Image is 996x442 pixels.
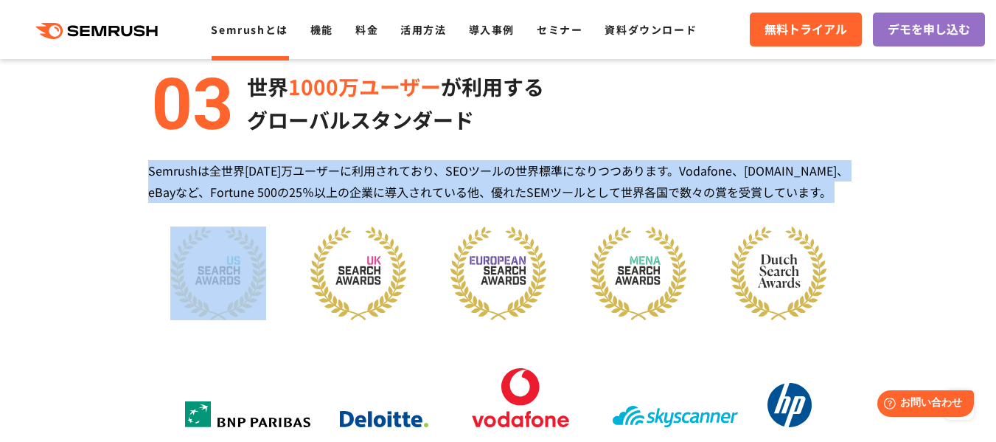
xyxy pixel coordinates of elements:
[888,20,970,39] span: デモを申し込む
[148,160,849,203] div: Semrushは全世界[DATE]万ユーザーに利用されており、SEOツールの世界標準になりつつあります。Vodafone、[DOMAIN_NAME]、eBayなど、Fortune 500の25％...
[340,411,428,427] img: deloitte
[247,103,544,137] p: グローバルスタンダード
[170,227,266,320] img: us award
[148,70,237,137] img: alt
[613,406,738,427] img: skyscanner
[731,227,826,320] img: dutch award
[767,383,812,427] img: hp
[247,70,544,103] p: 世界 が利用する
[469,22,515,37] a: 導入事例
[750,13,862,46] a: 無料トライアル
[591,227,686,320] img: mena award
[537,22,582,37] a: セミナー
[310,227,406,320] img: uk award
[400,22,446,37] a: 活用方法
[765,20,847,39] span: 無料トライアル
[450,227,546,320] img: eu award
[458,368,583,427] img: vodafone
[288,72,441,101] span: 1000万ユーザー
[211,22,288,37] a: Semrushとは
[310,22,333,37] a: 機能
[865,384,980,426] iframe: Help widget launcher
[185,401,310,427] img: bnp_paribas
[355,22,378,37] a: 料金
[873,13,985,46] a: デモを申し込む
[605,22,697,37] a: 資料ダウンロード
